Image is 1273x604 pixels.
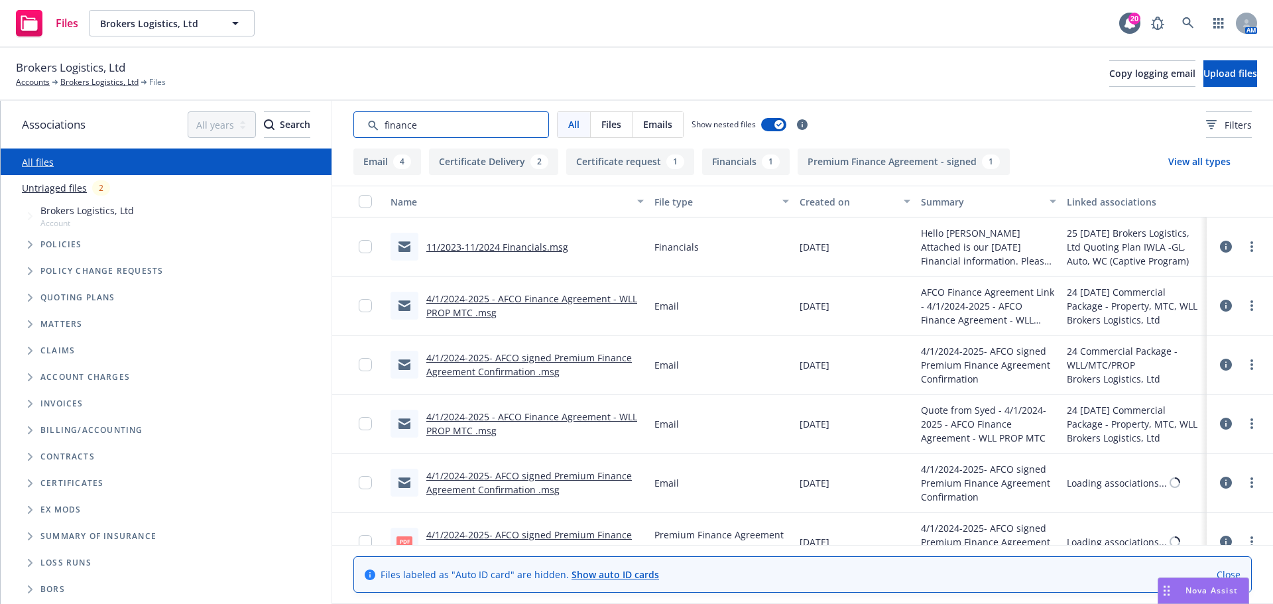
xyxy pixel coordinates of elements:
[762,154,780,169] div: 1
[426,351,632,378] a: 4/1/2024-2025- AFCO signed Premium Finance Agreement Confirmation .msg
[800,299,829,313] span: [DATE]
[654,195,774,209] div: File type
[40,400,84,408] span: Invoices
[353,149,421,175] button: Email
[601,117,621,131] span: Files
[1244,416,1260,432] a: more
[916,186,1061,217] button: Summary
[393,154,411,169] div: 4
[1067,476,1167,490] div: Loading associations...
[426,528,632,555] a: 4/1/2024-2025- AFCO signed Premium Finance Agreement Confirmation .pdf
[1206,118,1252,132] span: Filters
[149,76,166,88] span: Files
[1067,535,1167,549] div: Loading associations...
[426,241,568,253] a: 11/2023-11/2024 Financials.msg
[1144,10,1171,36] a: Report a Bug
[1244,298,1260,314] a: more
[530,154,548,169] div: 2
[426,292,637,319] a: 4/1/2024-2025 - AFCO Finance Agreement - WLL PROP MTC .msg
[1175,10,1201,36] a: Search
[1067,431,1201,445] div: Brokers Logistics, Ltd
[1067,195,1201,209] div: Linked associations
[568,117,579,131] span: All
[40,559,91,567] span: Loss Runs
[692,119,756,130] span: Show nested files
[1244,239,1260,255] a: more
[572,568,659,581] a: Show auto ID cards
[1185,585,1238,596] span: Nova Assist
[1067,226,1201,268] div: 25 [DATE] Brokers Logistics, Ltd Quoting Plan IWLA -GL, Auto, WC (Captive Program)
[921,521,1056,563] span: 4/1/2024-2025- AFCO signed Premium Finance Agreement Confirmation
[56,18,78,29] span: Files
[1,201,332,417] div: Tree Example
[100,17,215,30] span: Brokers Logistics, Ltd
[921,462,1056,504] span: 4/1/2024-2025- AFCO signed Premium Finance Agreement Confirmation
[798,149,1010,175] button: Premium Finance Agreement - signed
[22,116,86,133] span: Associations
[264,112,310,137] div: Search
[666,154,684,169] div: 1
[40,241,82,249] span: Policies
[800,417,829,431] span: [DATE]
[654,417,679,431] span: Email
[921,226,1056,268] span: Hello [PERSON_NAME] Attached is our [DATE] Financial information. Please let me know if this will...
[1206,111,1252,138] button: Filters
[1217,568,1241,581] a: Close
[1109,67,1195,80] span: Copy logging email
[654,240,699,254] span: Financials
[800,240,829,254] span: [DATE]
[359,417,372,430] input: Toggle Row Selected
[1061,186,1207,217] button: Linked associations
[800,358,829,372] span: [DATE]
[40,204,134,217] span: Brokers Logistics, Ltd
[1244,357,1260,373] a: more
[264,111,310,138] button: SearchSearch
[16,76,50,88] a: Accounts
[1225,118,1252,132] span: Filters
[702,149,790,175] button: Financials
[40,506,81,514] span: Ex Mods
[1147,149,1252,175] button: View all types
[1244,475,1260,491] a: more
[40,294,115,302] span: Quoting plans
[40,585,65,593] span: BORs
[40,347,75,355] span: Claims
[921,195,1041,209] div: Summary
[359,358,372,371] input: Toggle Row Selected
[264,119,274,130] svg: Search
[1067,403,1201,431] div: 24 [DATE] Commercial Package - Property, MTC, WLL
[643,117,672,131] span: Emails
[92,180,110,196] div: 2
[1067,372,1201,386] div: Brokers Logistics, Ltd
[385,186,649,217] button: Name
[1158,578,1175,603] div: Drag to move
[426,469,632,496] a: 4/1/2024-2025- AFCO signed Premium Finance Agreement Confirmation .msg
[359,535,372,548] input: Toggle Row Selected
[566,149,694,175] button: Certificate request
[40,532,156,540] span: Summary of insurance
[40,453,95,461] span: Contracts
[654,358,679,372] span: Email
[22,156,54,168] a: All files
[654,528,789,556] span: Premium Finance Agreement - signed
[1203,67,1257,80] span: Upload files
[1067,313,1201,327] div: Brokers Logistics, Ltd
[1128,13,1140,25] div: 20
[982,154,1000,169] div: 1
[800,476,829,490] span: [DATE]
[654,299,679,313] span: Email
[921,285,1056,327] span: AFCO Finance Agreement Link - 4/1/2024-2025 - AFCO Finance Agreement - WLL PROP MTC
[359,195,372,208] input: Select all
[353,111,549,138] input: Search by keyword...
[40,373,130,381] span: Account charges
[22,181,87,195] a: Untriaged files
[429,149,558,175] button: Certificate Delivery
[921,403,1056,445] span: Quote from Syed - 4/1/2024-2025 - AFCO Finance Agreement - WLL PROP MTC
[359,299,372,312] input: Toggle Row Selected
[40,217,134,229] span: Account
[1,417,332,603] div: Folder Tree Example
[60,76,139,88] a: Brokers Logistics, Ltd
[40,479,103,487] span: Certificates
[359,476,372,489] input: Toggle Row Selected
[40,426,143,434] span: Billing/Accounting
